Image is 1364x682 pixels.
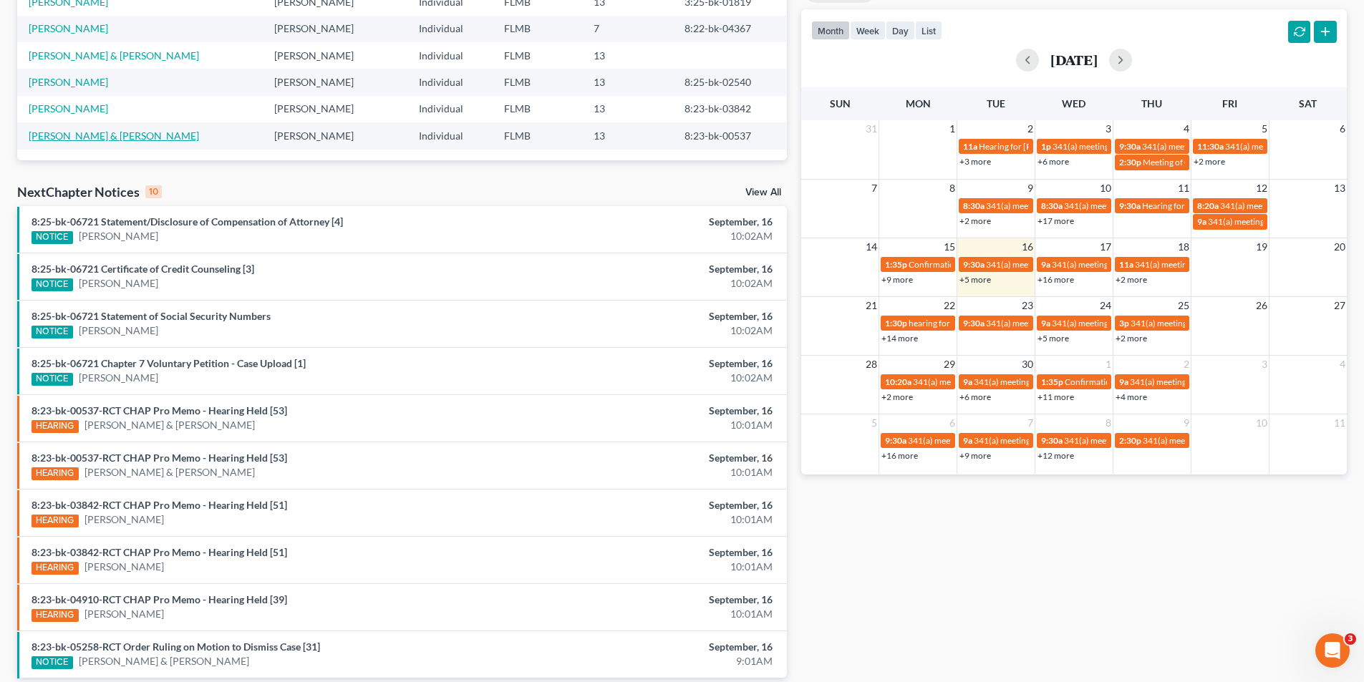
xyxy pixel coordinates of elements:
[535,498,773,512] div: September, 16
[1020,297,1035,314] span: 23
[1026,120,1035,137] span: 2
[29,76,108,88] a: [PERSON_NAME]
[1104,356,1113,373] span: 1
[1098,180,1113,197] span: 10
[1332,297,1347,314] span: 27
[493,42,582,69] td: FLMB
[942,238,957,255] span: 15
[881,274,913,285] a: +9 more
[493,16,582,42] td: FLMB
[1141,97,1162,109] span: Thu
[1041,259,1050,270] span: 9a
[1119,157,1141,167] span: 2:30p
[1135,259,1273,270] span: 341(a) meeting for [PERSON_NAME]
[1041,318,1050,328] span: 9a
[535,593,773,607] div: September, 16
[263,69,407,95] td: [PERSON_NAME]
[32,420,79,433] div: HEARING
[1345,633,1356,645] span: 3
[1116,333,1147,344] a: +2 more
[948,120,957,137] span: 1
[407,16,493,42] td: Individual
[29,22,108,34] a: [PERSON_NAME]
[745,187,781,198] a: View All
[881,391,913,402] a: +2 more
[1220,200,1358,211] span: 341(a) meeting for [PERSON_NAME]
[29,102,108,115] a: [PERSON_NAME]
[493,122,582,149] td: FLMB
[535,607,773,621] div: 10:01AM
[32,278,73,291] div: NOTICE
[987,97,1005,109] span: Tue
[84,560,164,574] a: [PERSON_NAME]
[407,69,493,95] td: Individual
[1050,52,1098,67] h2: [DATE]
[870,180,879,197] span: 7
[1119,141,1141,152] span: 9:30a
[963,435,972,446] span: 9a
[963,200,985,211] span: 8:30a
[1119,200,1141,211] span: 9:30a
[1104,414,1113,432] span: 8
[1052,318,1335,328] span: 341(a) meeting for [PERSON_NAME] [PERSON_NAME] & [PERSON_NAME]
[79,229,158,243] a: [PERSON_NAME]
[948,414,957,432] span: 6
[942,356,957,373] span: 29
[909,318,1019,328] span: hearing for [PERSON_NAME]
[1065,376,1229,387] span: Confirmation Hearing for [PERSON_NAME]
[1116,274,1147,285] a: +2 more
[32,467,79,480] div: HEARING
[881,333,918,344] a: +14 more
[582,42,673,69] td: 13
[407,96,493,122] td: Individual
[673,69,787,95] td: 8:25-bk-02540
[986,318,1124,328] span: 341(a) meeting for [PERSON_NAME]
[1197,141,1224,152] span: 11:30a
[32,640,320,653] a: 8:23-bk-05258-RCT Order Ruling on Motion to Dismiss Case [31]
[535,545,773,560] div: September, 16
[407,122,493,149] td: Individual
[963,141,977,152] span: 11a
[1208,216,1346,227] span: 341(a) meeting for [PERSON_NAME]
[959,274,991,285] a: +5 more
[881,450,918,461] a: +16 more
[263,96,407,122] td: [PERSON_NAME]
[1064,200,1202,211] span: 341(a) meeting for [PERSON_NAME]
[959,156,991,167] a: +3 more
[79,371,158,385] a: [PERSON_NAME]
[986,200,1124,211] span: 341(a) meeting for [PERSON_NAME]
[913,376,1051,387] span: 341(a) meeting for [PERSON_NAME]
[963,376,972,387] span: 9a
[1037,156,1069,167] a: +6 more
[1260,120,1269,137] span: 5
[535,276,773,291] div: 10:02AM
[974,376,1112,387] span: 341(a) meeting for [PERSON_NAME]
[32,310,271,322] a: 8:25-bk-06721 Statement of Social Security Numbers
[673,122,787,149] td: 8:23-bk-00537
[864,356,879,373] span: 28
[263,42,407,69] td: [PERSON_NAME]
[535,451,773,465] div: September, 16
[407,42,493,69] td: Individual
[84,607,164,621] a: [PERSON_NAME]
[1176,238,1191,255] span: 18
[32,373,73,386] div: NOTICE
[942,297,957,314] span: 22
[32,404,287,416] a: 8:23-bk-00537-RCT CHAP Pro Memo - Hearing Held [53]
[963,318,985,328] span: 9:30a
[535,512,773,527] div: 10:01AM
[1041,376,1063,387] span: 1:35p
[1194,156,1225,167] a: +2 more
[535,323,773,338] div: 10:02AM
[811,21,850,40] button: month
[974,435,1112,446] span: 341(a) meeting for [PERSON_NAME]
[1041,141,1051,152] span: 1p
[1037,274,1074,285] a: +16 more
[32,326,73,338] div: NOTICE
[673,96,787,122] td: 8:23-bk-03842
[1131,318,1269,328] span: 341(a) meeting for [PERSON_NAME]
[1037,333,1069,344] a: +5 more
[906,97,931,109] span: Mon
[582,96,673,122] td: 13
[535,309,773,323] div: September, 16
